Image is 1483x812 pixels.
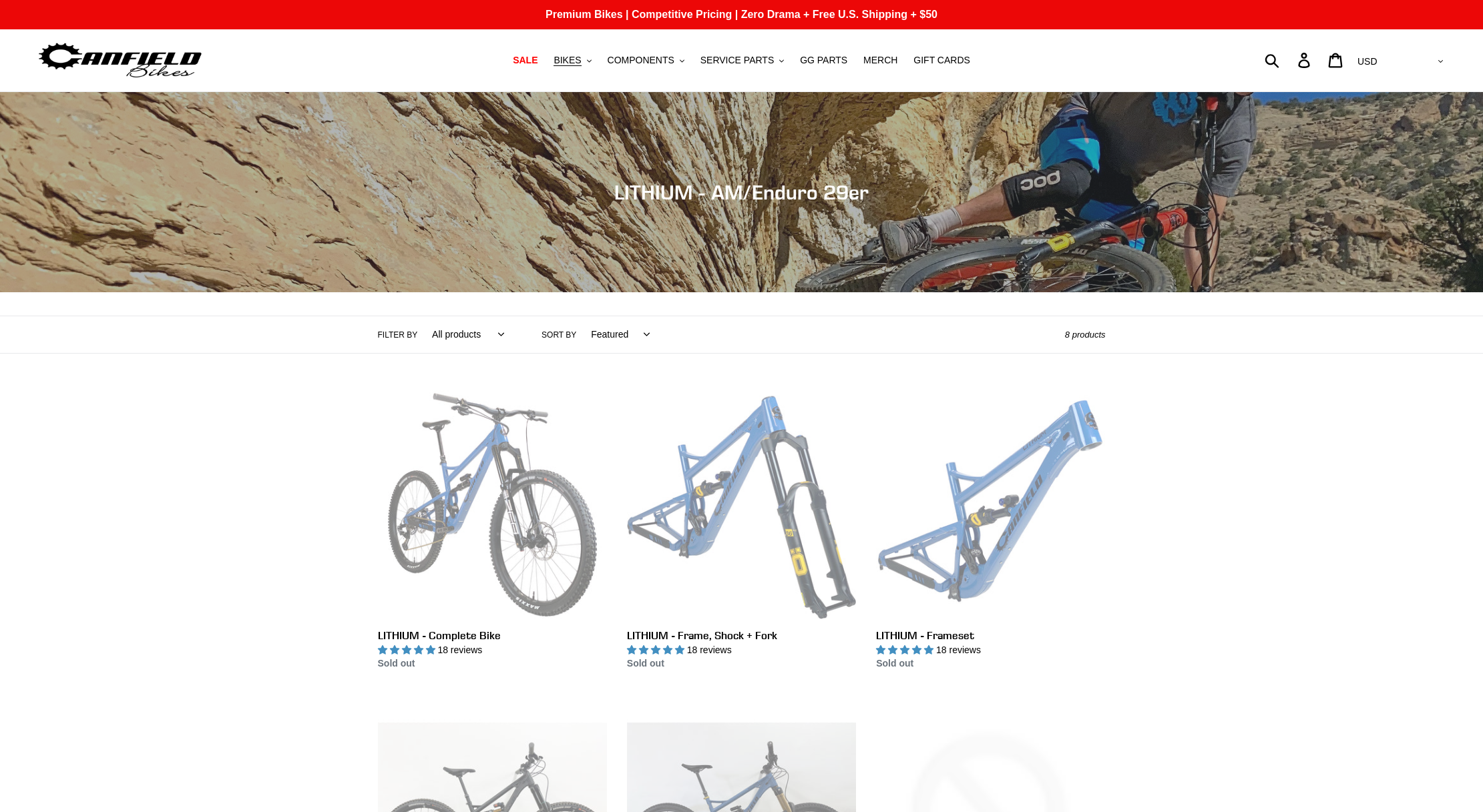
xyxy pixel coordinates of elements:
[608,55,674,66] span: COMPONENTS
[37,39,204,81] img: Canfield Bikes
[542,329,576,341] label: Sort by
[694,51,791,69] button: SERVICE PARTS
[700,55,774,66] span: SERVICE PARTS
[554,55,581,66] span: BIKES
[1272,45,1306,75] input: Search
[547,51,598,69] button: BIKES
[907,51,977,69] a: GIFT CARDS
[506,51,544,69] a: SALE
[1065,330,1106,340] span: 8 products
[800,55,847,66] span: GG PARTS
[863,55,897,66] span: MERCH
[614,180,869,204] span: LITHIUM - AM/Enduro 29er
[601,51,691,69] button: COMPONENTS
[793,51,854,69] a: GG PARTS
[513,55,538,66] span: SALE
[378,329,418,341] label: Filter by
[857,51,904,69] a: MERCH
[913,55,970,66] span: GIFT CARDS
